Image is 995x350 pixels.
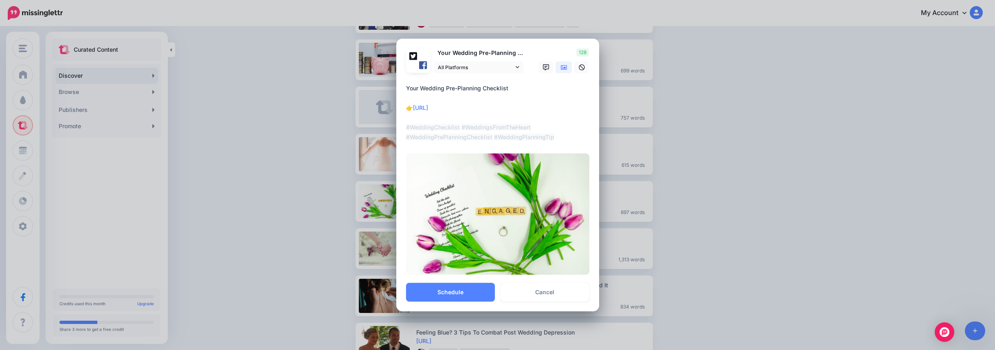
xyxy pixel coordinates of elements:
[406,153,589,275] img: cb16ce6ceb5dc61ccf83bb0fc7f526c7.jpg
[438,63,514,72] span: All Platforms
[434,48,524,58] p: Your Wedding Pre-Planning Checklist
[935,322,954,342] div: Open Intercom Messenger
[406,83,593,142] div: Your Wedding Pre-Planning Checklist 👉
[501,283,589,302] a: Cancel
[434,61,523,73] a: All Platforms
[406,133,492,140] mark: #WeddingPrePlanningChecklist
[406,283,495,302] button: Schedule
[576,48,589,57] span: 128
